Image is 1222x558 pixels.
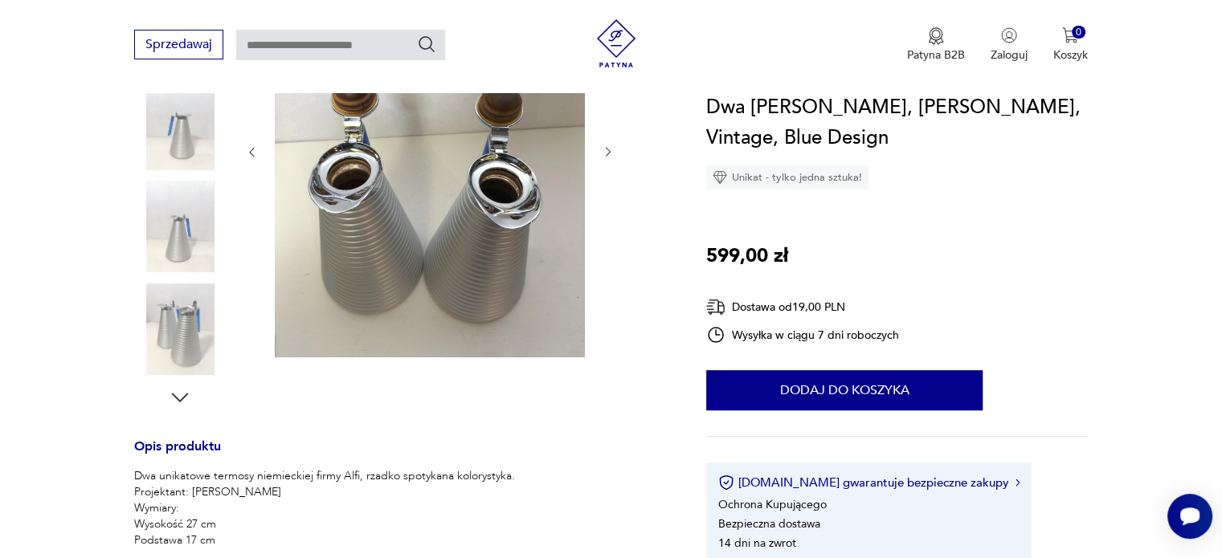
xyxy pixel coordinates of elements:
li: Bezpieczna dostawa [718,516,820,532]
li: 14 dni na zwrot [718,536,796,551]
button: Szukaj [417,35,436,54]
button: Zaloguj [991,27,1028,63]
h1: Dwa [PERSON_NAME], [PERSON_NAME], Vintage, Blue Design [706,92,1088,153]
img: Ikona koszyka [1062,27,1078,43]
li: Ochrona Kupującego [718,497,827,512]
button: 0Koszyk [1053,27,1088,63]
img: Ikona certyfikatu [718,475,734,491]
button: Sprzedawaj [134,30,223,59]
h3: Opis produktu [134,442,668,468]
img: Ikona diamentu [713,170,727,185]
img: Zdjęcie produktu Dwa Termosy Alfi, Tassilo V. Grolman, Vintage, Blue Design [134,79,226,170]
p: 599,00 zł [706,241,788,271]
div: Unikat - tylko jedna sztuka! [706,165,868,189]
img: Ikonka użytkownika [1001,27,1017,43]
img: Zdjęcie produktu Dwa Termosy Alfi, Tassilo V. Grolman, Vintage, Blue Design [134,181,226,272]
button: [DOMAIN_NAME] gwarantuje bezpieczne zakupy [718,475,1020,491]
div: Dostawa od 19,00 PLN [706,297,899,317]
div: 0 [1072,26,1085,39]
p: Patyna B2B [907,47,965,63]
div: Wysyłka w ciągu 7 dni roboczych [706,325,899,344]
button: Patyna B2B [907,27,965,63]
a: Sprzedawaj [134,40,223,51]
img: Ikona dostawy [706,297,725,317]
p: Dwa unikatowe termosy niemieckiej firmy Alfi, rzadko spotykana kolorystyka. Projektant: [PERSON_N... [134,468,515,548]
iframe: Smartsupp widget button [1167,494,1212,539]
img: Zdjęcie produktu Dwa Termosy Alfi, Tassilo V. Grolman, Vintage, Blue Design [134,283,226,375]
p: Koszyk [1053,47,1088,63]
a: Ikona medaluPatyna B2B [907,27,965,63]
button: Dodaj do koszyka [706,370,983,410]
img: Patyna - sklep z meblami i dekoracjami vintage [592,19,640,67]
img: Ikona strzałki w prawo [1016,479,1020,487]
img: Ikona medalu [928,27,944,45]
p: Zaloguj [991,47,1028,63]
